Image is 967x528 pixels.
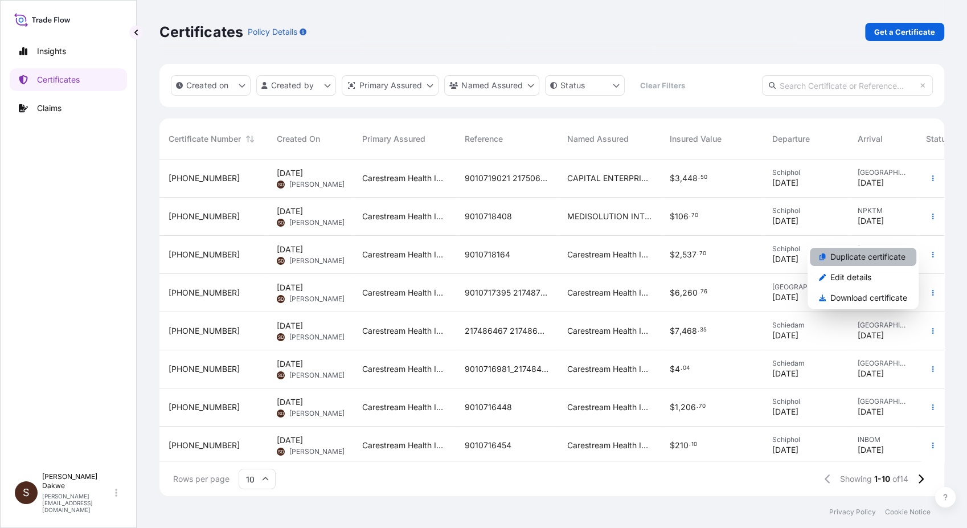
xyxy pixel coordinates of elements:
[808,245,919,309] div: Actions
[810,248,916,266] a: Duplicate certificate
[810,289,916,307] a: Download certificate
[830,292,907,304] p: Download certificate
[159,23,243,41] p: Certificates
[830,251,905,263] p: Duplicate certificate
[874,26,935,38] p: Get a Certificate
[810,268,916,286] a: Edit details
[248,26,297,38] p: Policy Details
[830,272,871,283] p: Edit details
